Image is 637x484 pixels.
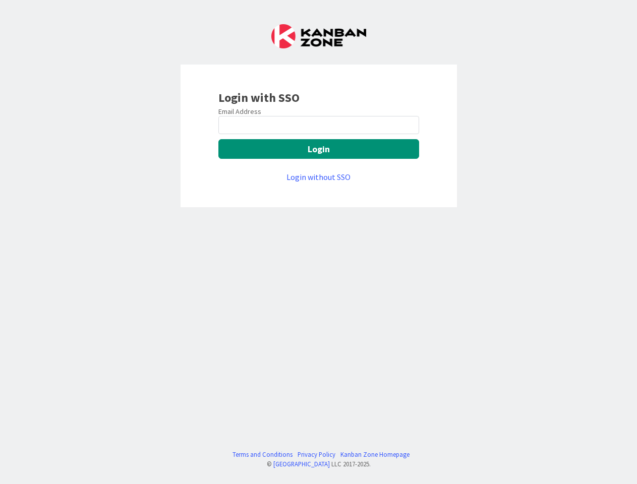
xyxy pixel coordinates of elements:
[218,90,300,105] b: Login with SSO
[273,460,330,468] a: [GEOGRAPHIC_DATA]
[286,172,351,182] a: Login without SSO
[340,450,410,459] a: Kanban Zone Homepage
[218,107,261,116] label: Email Address
[233,450,293,459] a: Terms and Conditions
[271,24,366,48] img: Kanban Zone
[218,139,419,159] button: Login
[298,450,335,459] a: Privacy Policy
[227,459,410,469] div: © LLC 2017- 2025 .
